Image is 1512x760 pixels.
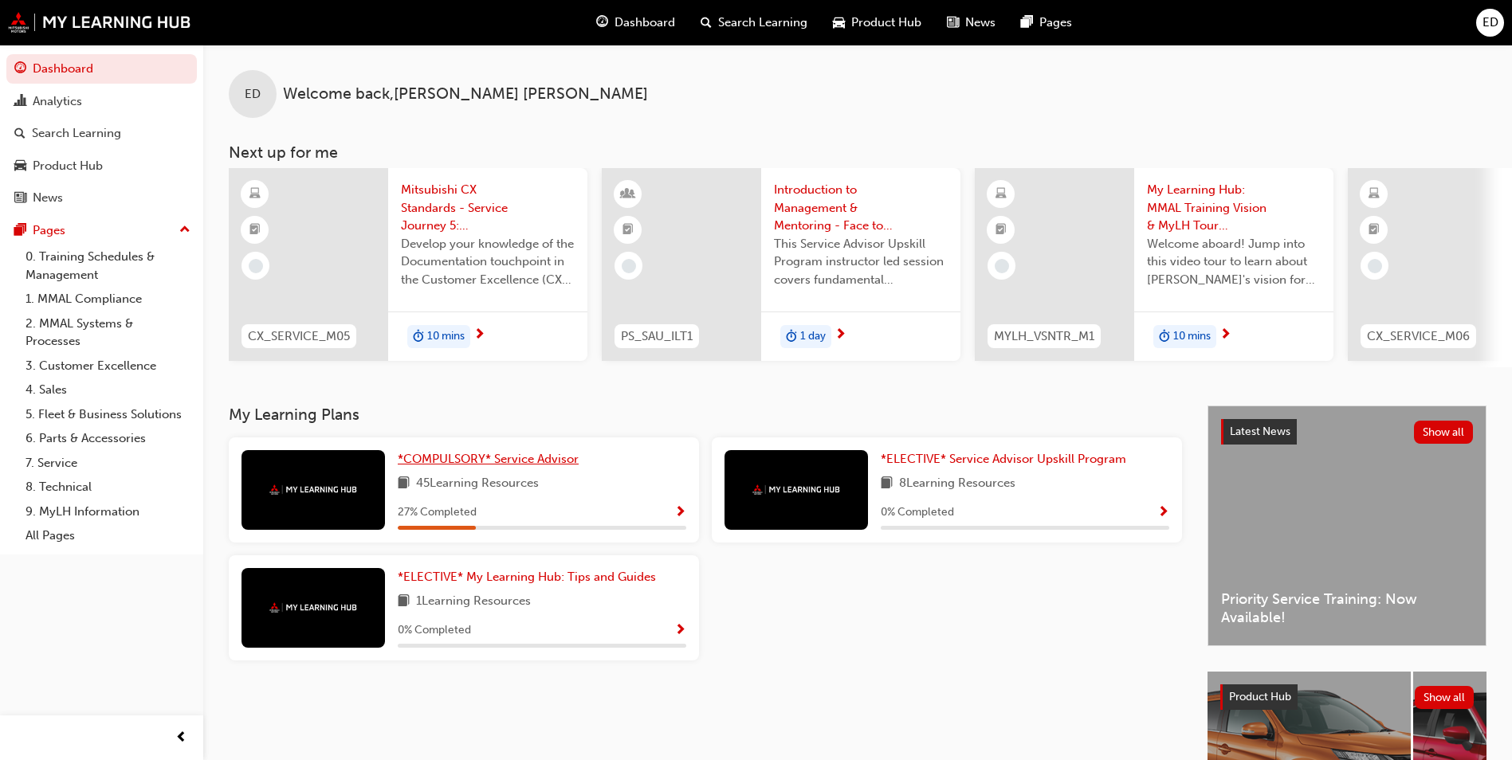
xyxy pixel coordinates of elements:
[996,184,1007,205] span: learningResourceType_ELEARNING-icon
[1008,6,1085,39] a: pages-iconPages
[674,503,686,523] button: Show Progress
[14,224,26,238] span: pages-icon
[6,151,197,181] a: Product Hub
[33,92,82,111] div: Analytics
[899,474,1015,494] span: 8 Learning Resources
[6,87,197,116] a: Analytics
[14,191,26,206] span: news-icon
[774,235,948,289] span: This Service Advisor Upskill Program instructor led session covers fundamental management styles ...
[19,426,197,451] a: 6. Parts & Accessories
[19,287,197,311] a: 1. MMAL Compliance
[995,259,1009,273] span: learningRecordVerb_NONE-icon
[674,506,686,520] span: Show Progress
[1415,686,1475,709] button: Show all
[19,245,197,287] a: 0. Training Schedules & Management
[401,181,575,235] span: Mitsubishi CX Standards - Service Journey 5: Documentation
[835,328,846,343] span: next-icon
[1229,690,1291,703] span: Product Hub
[19,354,197,378] a: 3. Customer Excellence
[1220,684,1474,710] a: Product HubShow all
[674,621,686,641] button: Show Progress
[833,13,845,33] span: car-icon
[994,327,1094,346] span: MYLH_VSNTR_M1
[248,327,350,346] span: CX_SERVICE_M05
[249,220,261,241] span: booktick-icon
[975,168,1333,361] a: MYLH_VSNTR_M1My Learning Hub: MMAL Training Vision & MyLH Tour (Elective)Welcome aboard! Jump int...
[249,184,261,205] span: learningResourceType_ELEARNING-icon
[427,327,465,346] span: 10 mins
[622,184,634,205] span: learningResourceType_INSTRUCTOR_LED-icon
[602,168,960,361] a: PS_SAU_ILT1Introduction to Management & Mentoring - Face to Face Instructor Led Training (Service...
[398,592,410,612] span: book-icon
[398,474,410,494] span: book-icon
[583,6,688,39] a: guage-iconDashboard
[1414,421,1474,444] button: Show all
[752,484,840,495] img: mmal
[1159,327,1170,347] span: duration-icon
[473,328,485,343] span: next-icon
[269,484,357,495] img: mmal
[820,6,934,39] a: car-iconProduct Hub
[674,624,686,638] span: Show Progress
[8,12,191,33] img: mmal
[1147,235,1321,289] span: Welcome aboard! Jump into this video tour to learn about [PERSON_NAME]'s vision for your learning...
[269,602,357,613] img: mmal
[1221,590,1473,626] span: Priority Service Training: Now Available!
[14,62,26,76] span: guage-icon
[6,51,197,216] button: DashboardAnalyticsSearch LearningProduct HubNews
[416,592,531,612] span: 1 Learning Resources
[718,14,807,32] span: Search Learning
[800,327,826,346] span: 1 day
[398,450,585,468] a: *COMPULSORY* Service Advisor
[701,13,712,33] span: search-icon
[6,119,197,148] a: Search Learning
[774,181,948,235] span: Introduction to Management & Mentoring - Face to Face Instructor Led Training (Service Advisor Up...
[6,216,197,245] button: Pages
[786,327,797,347] span: duration-icon
[965,14,996,32] span: News
[1157,503,1169,523] button: Show Progress
[621,327,693,346] span: PS_SAU_ILT1
[19,499,197,524] a: 9. MyLH Information
[1221,419,1473,445] a: Latest NewsShow all
[245,85,261,104] span: ED
[398,568,662,586] a: *ELECTIVE* My Learning Hub: Tips and Guides
[947,13,959,33] span: news-icon
[596,13,608,33] span: guage-icon
[1021,13,1033,33] span: pages-icon
[398,570,656,584] span: *ELECTIVE* My Learning Hub: Tips and Guides
[881,503,954,522] span: 0 % Completed
[1230,425,1290,438] span: Latest News
[934,6,1008,39] a: news-iconNews
[398,503,477,522] span: 27 % Completed
[881,452,1126,466] span: *ELECTIVE* Service Advisor Upskill Program
[881,450,1133,468] a: *ELECTIVE* Service Advisor Upskill Program
[179,220,190,241] span: up-icon
[398,621,471,640] span: 0 % Completed
[33,157,103,175] div: Product Hub
[19,311,197,354] a: 2. MMAL Systems & Processes
[1219,328,1231,343] span: next-icon
[33,221,65,240] div: Pages
[249,259,263,273] span: learningRecordVerb_NONE-icon
[19,378,197,402] a: 4. Sales
[229,405,1182,424] h3: My Learning Plans
[622,220,634,241] span: booktick-icon
[688,6,820,39] a: search-iconSearch Learning
[229,168,587,361] a: CX_SERVICE_M05Mitsubishi CX Standards - Service Journey 5: DocumentationDevelop your knowledge of...
[33,189,63,207] div: News
[1147,181,1321,235] span: My Learning Hub: MMAL Training Vision & MyLH Tour (Elective)
[19,451,197,476] a: 7. Service
[1369,220,1380,241] span: booktick-icon
[851,14,921,32] span: Product Hub
[283,85,648,104] span: Welcome back , [PERSON_NAME] [PERSON_NAME]
[203,143,1512,162] h3: Next up for me
[32,124,121,143] div: Search Learning
[413,327,424,347] span: duration-icon
[6,183,197,213] a: News
[14,159,26,174] span: car-icon
[14,127,26,141] span: search-icon
[19,402,197,427] a: 5. Fleet & Business Solutions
